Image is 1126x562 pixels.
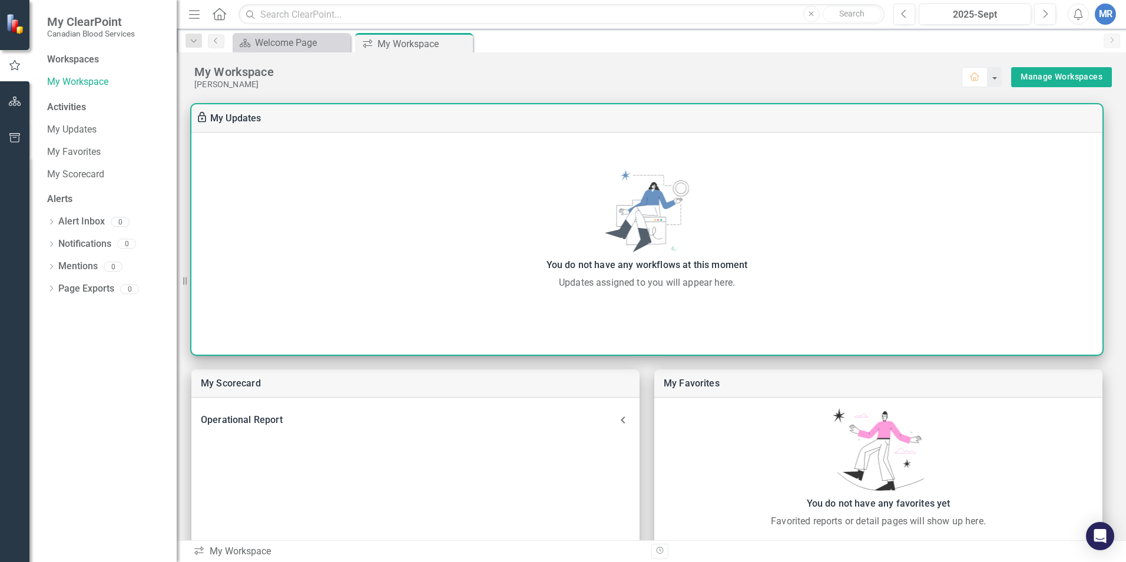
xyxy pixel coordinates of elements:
[1011,67,1112,87] div: split button
[923,8,1027,22] div: 2025-Sept
[47,15,135,29] span: My ClearPoint
[919,4,1031,25] button: 2025-Sept
[823,6,882,22] button: Search
[1021,70,1102,84] a: Manage Workspaces
[197,276,1097,290] div: Updates assigned to you will appear here.
[111,217,130,227] div: 0
[58,215,105,229] a: Alert Inbox
[47,123,165,137] a: My Updates
[47,168,165,181] a: My Scorecard
[236,35,347,50] a: Welcome Page
[120,284,139,294] div: 0
[58,260,98,273] a: Mentions
[193,545,643,558] div: My Workspace
[47,193,165,206] div: Alerts
[660,495,1097,512] div: You do not have any favorites yet
[660,514,1097,528] div: Favorited reports or detail pages will show up here.
[104,262,122,272] div: 0
[197,257,1097,273] div: You do not have any workflows at this moment
[664,378,720,389] a: My Favorites
[377,37,470,51] div: My Workspace
[191,407,640,433] div: Operational Report
[210,113,261,124] a: My Updates
[1011,67,1112,87] button: Manage Workspaces
[117,239,136,249] div: 0
[1095,4,1116,25] button: MR
[47,29,135,38] small: Canadian Blood Services
[58,237,111,251] a: Notifications
[47,53,99,67] div: Workspaces
[6,13,27,34] img: ClearPoint Strategy
[839,9,865,18] span: Search
[201,378,261,389] a: My Scorecard
[194,80,962,90] div: [PERSON_NAME]
[194,64,962,80] div: My Workspace
[47,101,165,114] div: Activities
[47,75,165,89] a: My Workspace
[255,35,347,50] div: Welcome Page
[196,111,210,125] div: To enable drag & drop and resizing, please duplicate this workspace from “Manage Workspaces”
[239,4,885,25] input: Search ClearPoint...
[1086,522,1114,550] div: Open Intercom Messenger
[58,282,114,296] a: Page Exports
[201,412,616,428] div: Operational Report
[47,146,165,159] a: My Favorites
